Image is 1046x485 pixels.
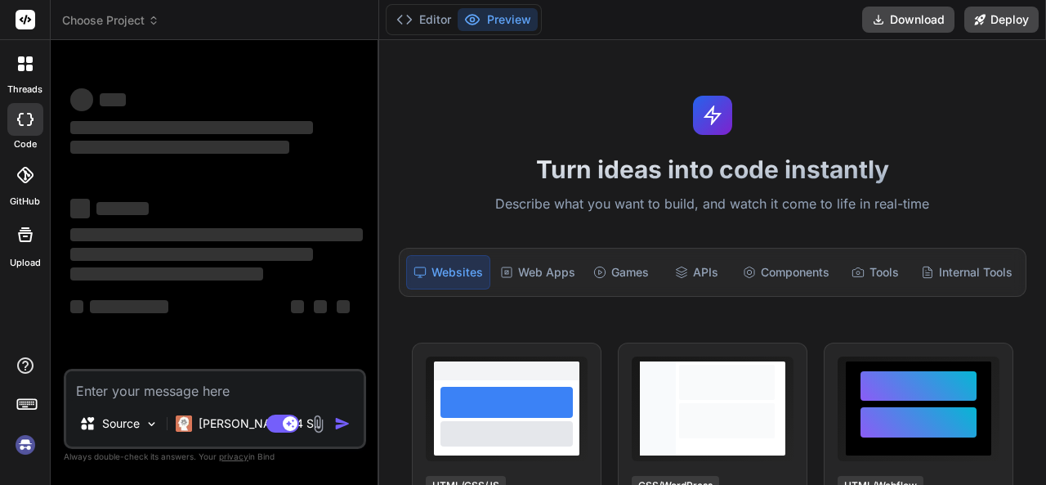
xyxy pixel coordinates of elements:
[337,300,350,313] span: ‌
[458,8,538,31] button: Preview
[199,415,320,432] p: [PERSON_NAME] 4 S..
[219,451,248,461] span: privacy
[14,137,37,151] label: code
[964,7,1039,33] button: Deploy
[406,255,490,290] div: Websites
[494,255,582,290] div: Web Apps
[62,12,159,29] span: Choose Project
[914,255,1019,290] div: Internal Tools
[176,415,192,432] img: Claude 4 Sonnet
[64,449,366,465] p: Always double-check its answers. Your in Bind
[100,93,126,106] span: ‌
[291,300,304,313] span: ‌
[145,417,159,431] img: Pick Models
[70,228,363,241] span: ‌
[96,202,149,215] span: ‌
[660,255,732,290] div: APIs
[102,415,140,432] p: Source
[70,300,83,313] span: ‌
[7,83,42,97] label: threads
[10,256,41,270] label: Upload
[585,255,657,290] div: Games
[10,195,40,209] label: GitHub
[70,248,313,261] span: ‌
[70,88,93,111] span: ‌
[309,415,328,433] img: attachment
[70,121,313,134] span: ‌
[11,431,39,459] img: signin
[90,300,168,313] span: ‌
[839,255,911,290] div: Tools
[390,8,458,31] button: Editor
[389,155,1036,184] h1: Turn ideas into code instantly
[70,267,263,281] span: ‌
[334,415,351,432] img: icon
[70,141,289,154] span: ‌
[314,300,327,313] span: ‌
[862,7,954,33] button: Download
[70,199,90,218] span: ‌
[736,255,836,290] div: Components
[389,194,1036,215] p: Describe what you want to build, and watch it come to life in real-time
